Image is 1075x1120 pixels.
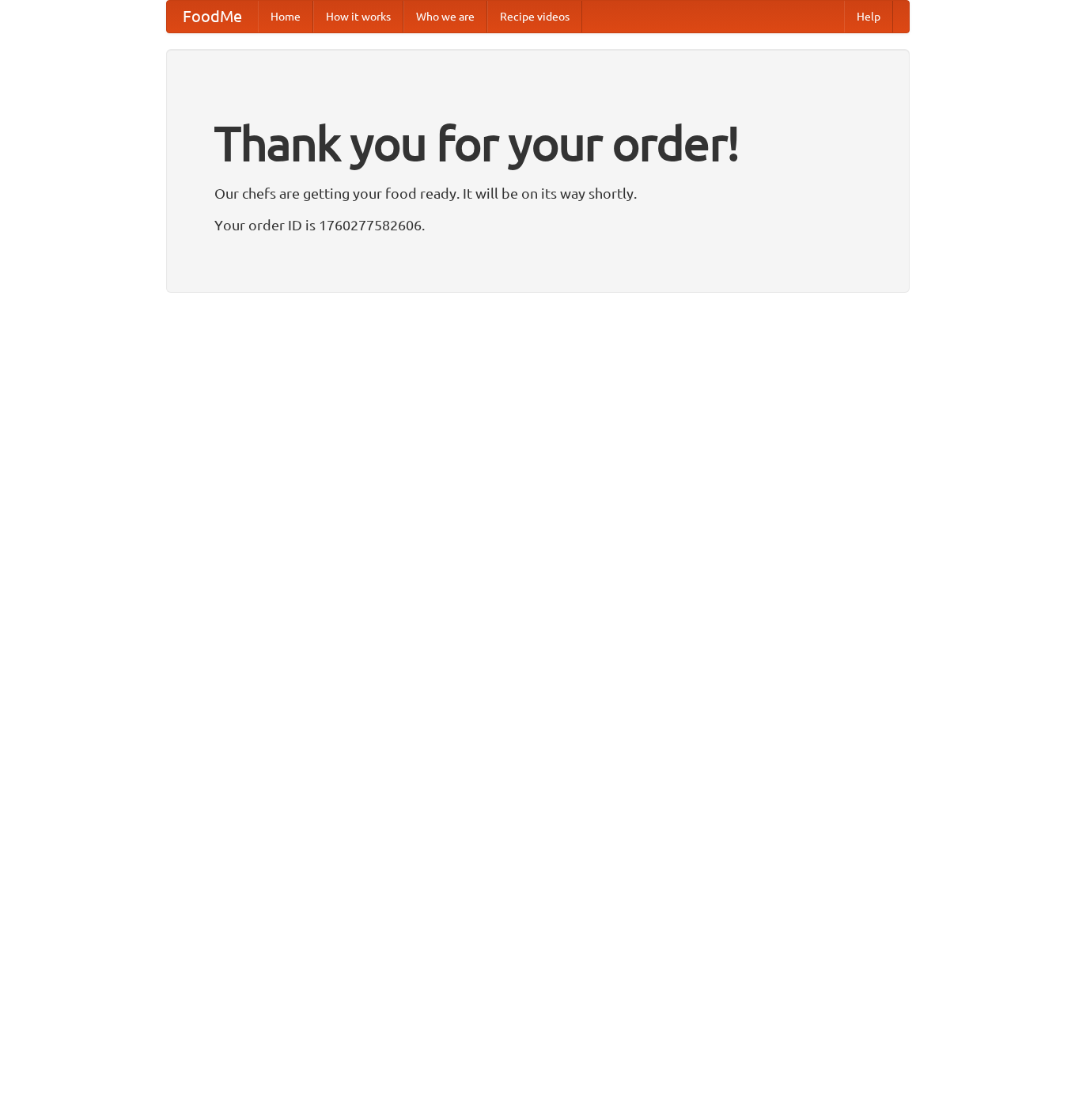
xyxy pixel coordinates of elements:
a: Home [258,1,313,32]
p: Your order ID is 1760277582606. [214,213,861,237]
a: FoodMe [167,1,258,32]
p: Our chefs are getting your food ready. It will be on its way shortly. [214,181,861,205]
a: How it works [313,1,403,32]
h1: Thank you for your order! [214,105,861,181]
a: Help [844,1,893,32]
a: Who we are [403,1,487,32]
a: Recipe videos [487,1,582,32]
